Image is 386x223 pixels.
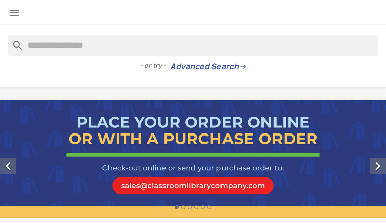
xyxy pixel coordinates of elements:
[8,35,378,56] input: Search
[370,158,386,174] i: 
[8,7,20,19] i: 
[239,62,246,72] span: →
[8,35,20,48] i: search
[140,61,170,71] span: - or try -
[170,62,246,72] a: Advanced Search→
